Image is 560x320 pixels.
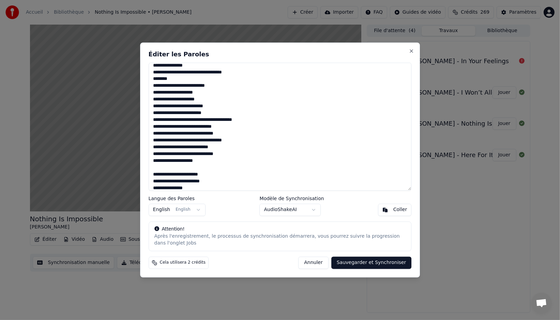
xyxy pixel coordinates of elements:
[260,196,324,201] label: Modèle de Synchronisation
[331,257,412,269] button: Sauvegarder et Synchroniser
[149,51,412,57] h2: Éditer les Paroles
[378,204,412,216] button: Coller
[298,257,328,269] button: Annuler
[393,206,407,213] div: Coller
[154,233,406,247] div: Après l'enregistrement, le processus de synchronisation démarrera, vous pourrez suivre la progres...
[149,196,206,201] label: Langue des Paroles
[154,226,406,233] div: Attention!
[160,260,206,266] span: Cela utilisera 2 crédits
